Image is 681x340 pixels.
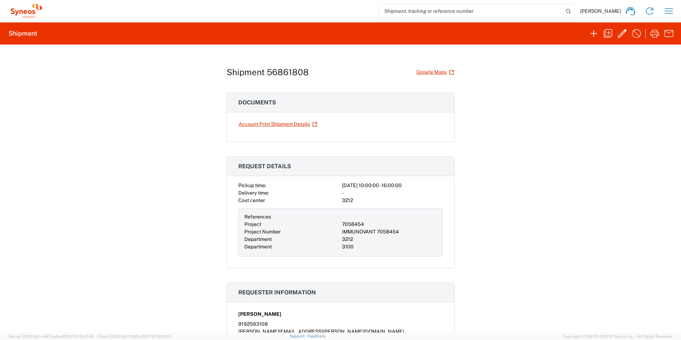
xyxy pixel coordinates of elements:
[342,221,437,228] div: 7058454
[238,320,443,328] div: 9192593108
[244,221,339,228] div: Project
[244,228,339,236] div: Project Number
[342,243,437,251] div: 3100
[342,197,443,204] div: 3212
[416,66,454,78] a: Google Maps
[379,4,563,18] input: Shipment, tracking or reference number
[244,243,339,251] div: Department
[65,334,94,339] span: [DATE] 10:47:06
[142,334,171,339] span: [DATE] 09:39:01
[342,228,437,236] div: IMMUNOVANT 7058454
[238,99,276,106] span: Documents
[238,289,316,296] span: Requester information
[342,182,443,189] div: [DATE] 10:00:00 - 16:00:00
[238,190,269,196] span: Delivery time:
[307,334,326,338] a: Feedback
[238,182,266,188] span: Pickup time:
[342,236,437,243] div: 3212
[580,8,621,14] span: [PERSON_NAME]
[9,334,94,339] span: Server: 2025.19.0-d447cefac8f
[238,328,443,335] div: [PERSON_NAME][EMAIL_ADDRESS][PERSON_NAME][DOMAIN_NAME]
[290,334,308,338] a: Support
[227,67,309,77] h1: Shipment 56861808
[238,163,291,170] span: Request details
[342,189,443,197] div: -
[9,29,37,38] h2: Shipment
[244,214,271,220] span: References
[238,118,318,130] a: Account Print Shipment Details
[244,236,339,243] div: Department
[238,197,265,203] span: Cost center
[238,310,281,318] span: [PERSON_NAME]
[97,334,171,339] span: Client: 2025.19.0-129fbcf
[563,333,672,340] span: Copyright © [DATE]-[DATE] Agistix Inc., All Rights Reserved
